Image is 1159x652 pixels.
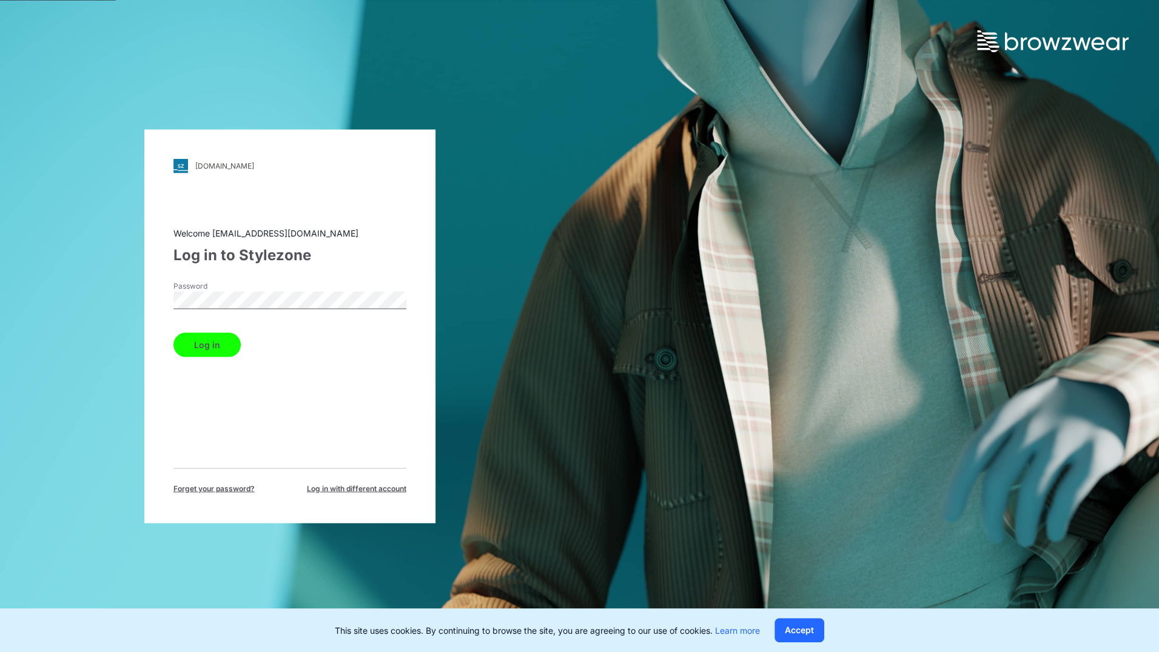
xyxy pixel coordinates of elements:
div: [DOMAIN_NAME] [195,161,254,170]
span: Forget your password? [173,483,255,494]
a: [DOMAIN_NAME] [173,158,406,173]
p: This site uses cookies. By continuing to browse the site, you are agreeing to our use of cookies. [335,624,760,637]
a: Learn more [715,625,760,636]
img: browzwear-logo.73288ffb.svg [977,30,1129,52]
div: Log in to Stylezone [173,244,406,266]
img: svg+xml;base64,PHN2ZyB3aWR0aD0iMjgiIGhlaWdodD0iMjgiIHZpZXdCb3g9IjAgMCAyOCAyOCIgZmlsbD0ibm9uZSIgeG... [173,158,188,173]
button: Log in [173,332,241,357]
label: Password [173,280,258,291]
button: Accept [774,618,824,642]
span: Log in with different account [307,483,406,494]
div: Welcome [EMAIL_ADDRESS][DOMAIN_NAME] [173,226,406,239]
